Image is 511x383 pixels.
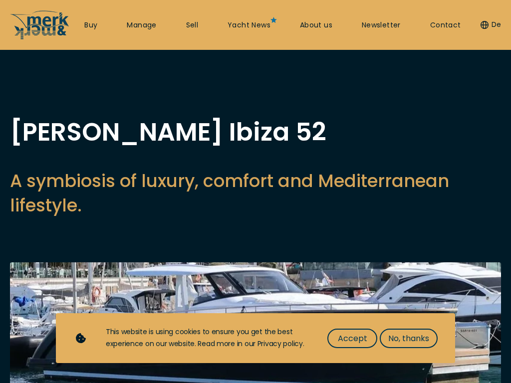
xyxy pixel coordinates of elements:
[380,329,438,348] button: No, thanks
[257,339,303,349] a: Privacy policy
[228,20,270,30] a: Yacht News
[481,20,501,30] button: De
[327,329,377,348] button: Accept
[127,20,156,30] a: Manage
[106,326,307,350] div: This website is using cookies to ensure you get the best experience on our website. Read more in ...
[10,120,501,145] h1: [PERSON_NAME] Ibiza 52
[362,20,401,30] a: Newsletter
[300,20,332,30] a: About us
[430,20,461,30] a: Contact
[10,169,501,217] h2: A symbiosis of luxury, comfort and Mediterranean lifestyle.
[186,20,199,30] a: Sell
[84,20,97,30] a: Buy
[338,332,367,345] span: Accept
[388,332,429,345] span: No, thanks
